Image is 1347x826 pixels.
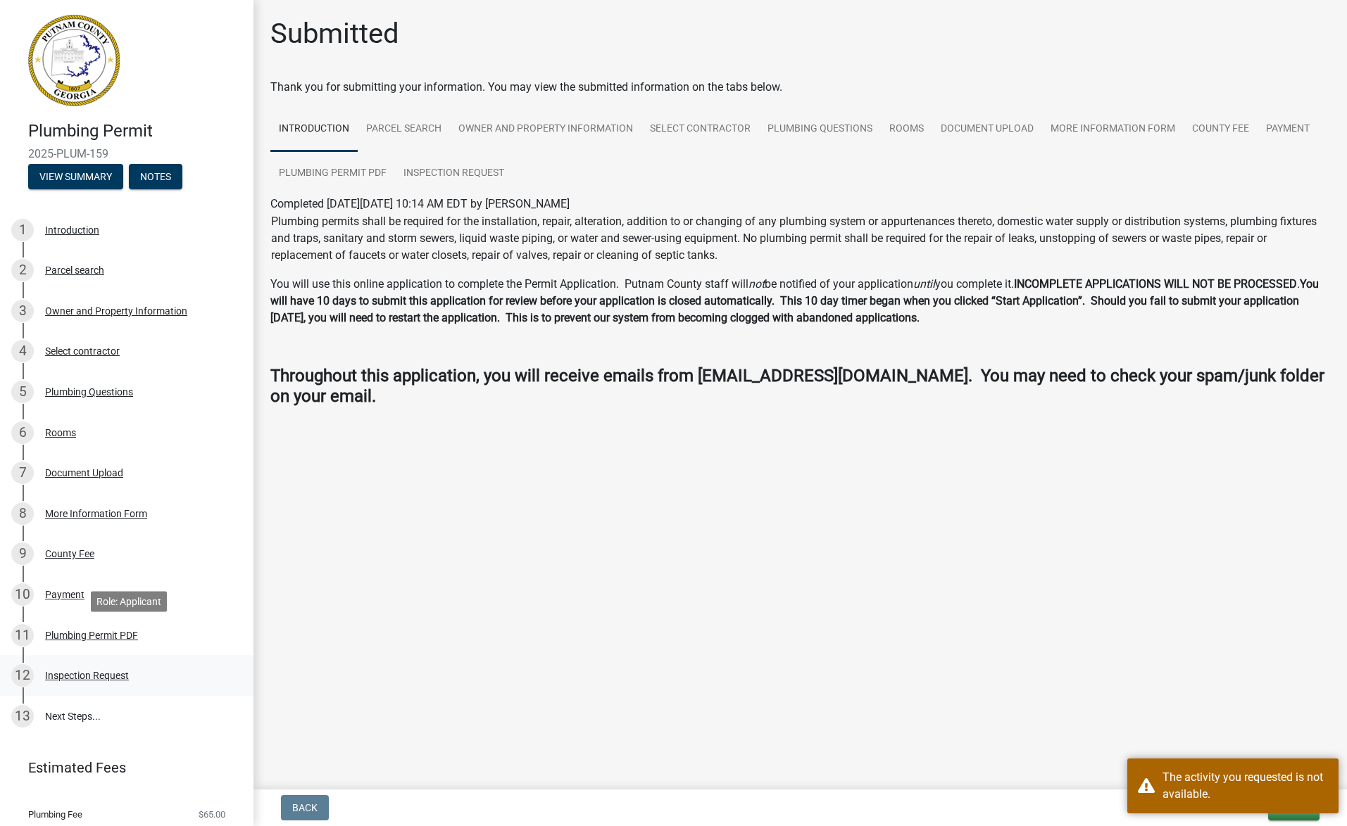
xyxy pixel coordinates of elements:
[358,107,450,152] a: Parcel search
[45,387,133,397] div: Plumbing Questions
[1258,107,1318,152] a: Payment
[11,259,34,281] div: 2
[11,502,34,525] div: 8
[1042,107,1184,152] a: More Information Form
[45,428,76,438] div: Rooms
[129,164,182,189] button: Notes
[45,630,138,640] div: Plumbing Permit PDF
[11,542,34,565] div: 9
[45,549,94,559] div: County Fee
[129,172,182,183] wm-modal-confirm: Notes
[45,346,120,356] div: Select contractor
[199,810,225,819] span: $65.00
[281,795,329,820] button: Back
[28,15,120,106] img: Putnam County, Georgia
[1014,277,1297,291] strong: INCOMPLETE APPLICATIONS WILL NOT BE PROCESSED
[11,705,34,727] div: 13
[28,810,82,819] span: Plumbing Fee
[395,151,513,196] a: Inspection Request
[11,381,34,403] div: 5
[45,590,84,599] div: Payment
[1184,107,1258,152] a: County Fee
[932,107,1042,152] a: Document Upload
[11,754,231,782] a: Estimated Fees
[45,509,147,519] div: More Information Form
[11,583,34,606] div: 10
[45,225,99,235] div: Introduction
[45,306,187,316] div: Owner and Property Information
[270,17,399,51] h1: Submitted
[270,276,1330,326] p: You will use this online application to complete the Permit Application. Putnam County staff will...
[28,172,123,183] wm-modal-confirm: Summary
[11,421,34,444] div: 6
[11,340,34,362] div: 4
[45,468,123,478] div: Document Upload
[270,151,395,196] a: Plumbing Permit PDF
[270,79,1330,96] div: Thank you for submitting your information. You may view the submitted information on the tabs below.
[11,219,34,241] div: 1
[11,300,34,322] div: 3
[270,366,1324,406] strong: Throughout this application, you will receive emails from [EMAIL_ADDRESS][DOMAIN_NAME]. You may n...
[641,107,759,152] a: Select contractor
[1163,769,1328,803] div: The activity you requested is not available.
[11,664,34,687] div: 12
[28,164,123,189] button: View Summary
[270,197,570,210] span: Completed [DATE][DATE] 10:14 AM EDT by [PERSON_NAME]
[45,265,104,275] div: Parcel search
[748,277,765,291] i: not
[913,277,935,291] i: until
[28,121,242,141] h4: Plumbing Permit
[270,277,1319,324] strong: You will have 10 days to submit this application for review before your application is closed aut...
[91,591,167,611] div: Role: Applicant
[11,624,34,647] div: 11
[450,107,641,152] a: Owner and Property Information
[292,802,318,813] span: Back
[270,107,358,152] a: Introduction
[11,462,34,484] div: 7
[270,212,1330,265] td: Plumbing permits shall be required for the installation, repair, alteration, addition to or chang...
[759,107,881,152] a: Plumbing Questions
[45,671,129,680] div: Inspection Request
[28,147,225,160] span: 2025-PLUM-159
[881,107,932,152] a: Rooms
